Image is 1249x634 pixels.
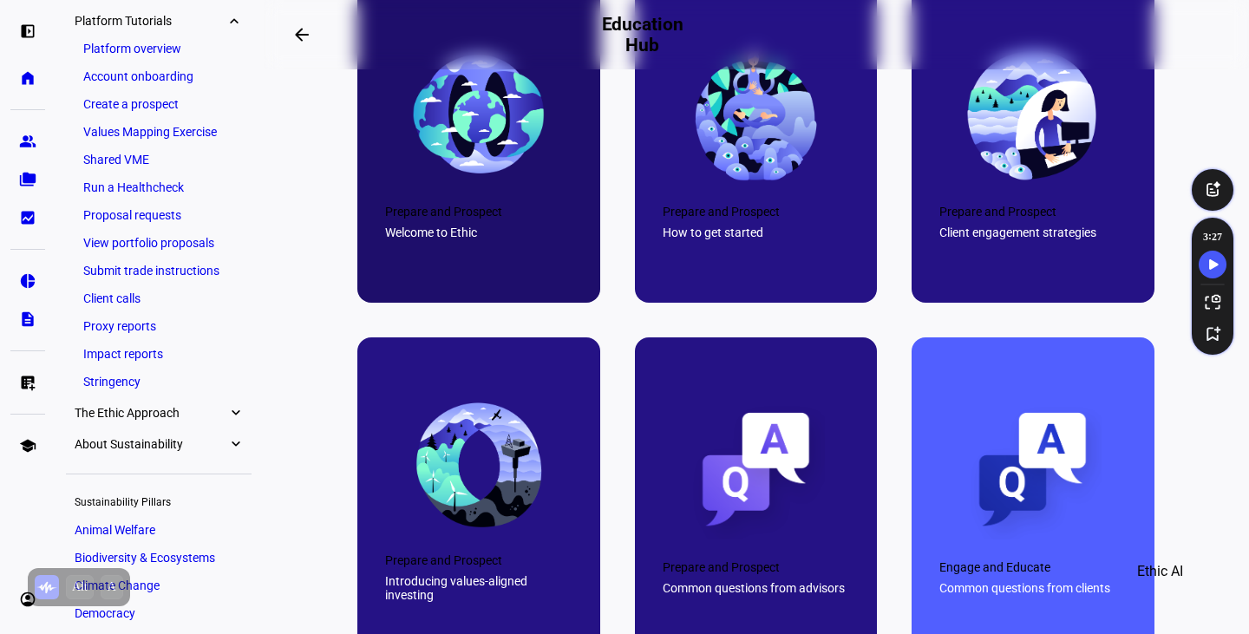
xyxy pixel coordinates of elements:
a: group [10,124,45,159]
img: 67c0a1a14fc8855d30016835_663e60d4891242c5d6cd46c1_QA-clients.png [964,402,1102,539]
a: Proxy reports [75,314,243,338]
a: Shared VME [75,147,243,172]
div: Prepare and Prospect [385,205,572,219]
img: 67c0a1a41fd1db2665af57fe_663e60d4891242c5d6cd469c_final-earth.png [409,46,547,184]
h2: Education Hub [599,14,686,56]
a: Platform overview [75,36,243,61]
eth-mat-symbol: left_panel_open [19,23,36,40]
a: Run a Healthcheck [75,175,243,199]
a: Values Mapping Exercise [75,120,243,144]
a: description [10,302,45,337]
div: Welcome to Ethic [385,225,572,239]
a: Animal Welfare [66,518,252,542]
span: Animal Welfare [75,523,155,537]
eth-mat-symbol: folder_copy [19,171,36,188]
a: Proposal requests [75,203,243,227]
div: Prepare and Prospect [663,205,850,219]
a: Submit trade instructions [75,258,243,283]
eth-mat-symbol: bid_landscape [19,209,36,226]
a: Democracy [66,601,252,625]
a: Client calls [75,286,243,310]
eth-mat-symbol: school [19,437,36,454]
img: 67c0a1a361bf038d2e293661_66d75062e6db20f9f8bea3a5_World%25203.png [687,45,825,183]
eth-mat-symbol: description [19,310,36,328]
eth-mat-symbol: home [19,69,36,87]
img: 67c0a1a2267361cccc837e9a_663e60d4891242c5d6cd46c0_QA-advisors.png [687,402,825,539]
img: 67c0a1a2f5e9615512c0482a_663e60d4891242c5d6cd46bf_final-mobius.png [409,395,547,533]
a: home [10,61,45,95]
eth-mat-symbol: account_circle [19,591,36,608]
a: folder_copy [10,162,45,197]
img: 67c0a1a3dd398c4549a83ca6_663e60d4891242c5d6cd46be_final-office.png [964,46,1102,184]
eth-mat-symbol: expand_more [227,404,243,422]
div: Sustainability Pillars [66,488,252,513]
span: The Ethic Approach [75,406,227,420]
eth-mat-symbol: expand_more [227,12,243,29]
div: Client engagement strategies [939,225,1127,239]
div: Prepare and Prospect [385,553,572,567]
a: View portfolio proposals [75,231,243,255]
a: pie_chart [10,264,45,298]
div: How to get started [663,225,850,239]
span: Democracy [75,606,135,620]
span: Platform Tutorials [75,14,227,28]
span: Biodiversity & Ecosystems [75,551,215,565]
span: Ethic AI [1137,551,1183,592]
eth-mat-symbol: group [19,133,36,150]
a: bid_landscape [10,200,45,235]
span: About Sustainability [75,437,227,451]
a: Account onboarding [75,64,243,88]
button: Ethic AI [1113,551,1207,592]
div: Prepare and Prospect [663,560,850,574]
a: Impact reports [75,342,243,366]
eth-mat-symbol: pie_chart [19,272,36,290]
div: Engage and Educate [939,560,1127,574]
a: Stringency [75,369,243,394]
div: Common questions from advisors [663,581,850,595]
mat-icon: arrow_backwards [291,24,312,45]
eth-mat-symbol: expand_more [227,435,243,453]
div: Introducing values-aligned investing [385,574,572,602]
div: Prepare and Prospect [939,205,1127,219]
div: Common questions from clients [939,581,1127,595]
a: Create a prospect [75,92,243,116]
a: Biodiversity & Ecosystems [66,546,252,570]
eth-mat-symbol: list_alt_add [19,374,36,391]
a: Climate Change [66,573,252,598]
